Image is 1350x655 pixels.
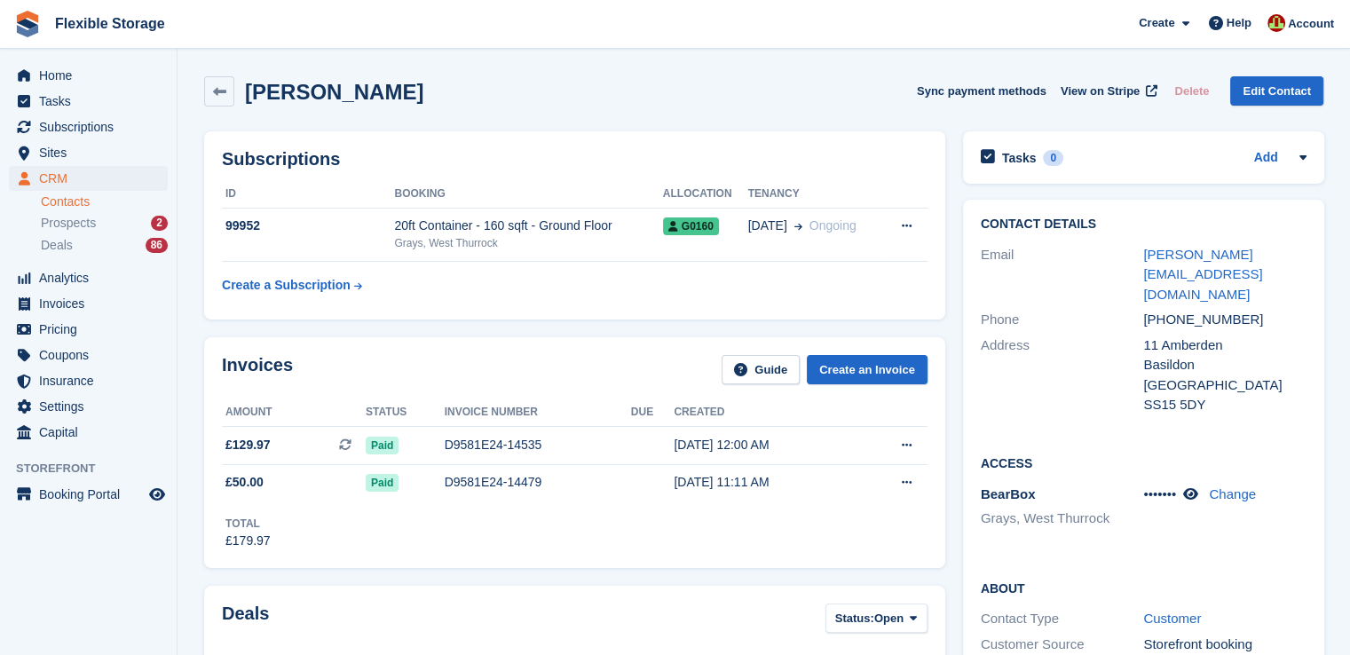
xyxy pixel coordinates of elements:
img: David Jones [1267,14,1285,32]
a: menu [9,114,168,139]
span: Paid [366,437,399,454]
span: View on Stripe [1061,83,1140,100]
a: Add [1254,148,1278,169]
span: Sites [39,140,146,165]
li: Grays, West Thurrock [981,509,1144,529]
h2: [PERSON_NAME] [245,80,423,104]
div: 99952 [222,217,394,235]
div: 2 [151,216,168,231]
span: Coupons [39,343,146,367]
a: menu [9,166,168,191]
div: Address [981,335,1144,415]
div: [DATE] 11:11 AM [674,473,856,492]
span: CRM [39,166,146,191]
div: Total [225,516,271,532]
div: D9581E24-14535 [445,436,631,454]
th: Allocation [663,180,748,209]
h2: Access [981,454,1307,471]
h2: Invoices [222,355,293,384]
div: 0 [1043,150,1063,166]
a: Customer [1143,611,1201,626]
th: Booking [394,180,662,209]
span: Settings [39,394,146,419]
span: Create [1139,14,1174,32]
th: ID [222,180,394,209]
a: menu [9,420,168,445]
div: D9581E24-14479 [445,473,631,492]
a: View on Stripe [1054,76,1161,106]
span: Paid [366,474,399,492]
span: [DATE] [748,217,787,235]
div: Email [981,245,1144,305]
span: £129.97 [225,436,271,454]
h2: About [981,579,1307,596]
span: Capital [39,420,146,445]
a: Create a Subscription [222,269,362,302]
span: Home [39,63,146,88]
span: ••••••• [1143,486,1176,501]
span: Help [1227,14,1251,32]
th: Invoice number [445,399,631,427]
span: G0160 [663,217,719,235]
a: Create an Invoice [807,355,928,384]
h2: Contact Details [981,217,1307,232]
a: Change [1209,486,1256,501]
a: menu [9,291,168,316]
button: Sync payment methods [917,76,1046,106]
a: menu [9,343,168,367]
div: [GEOGRAPHIC_DATA] [1143,375,1307,396]
a: Contacts [41,193,168,210]
a: Guide [722,355,800,384]
span: Storefront [16,460,177,477]
a: menu [9,63,168,88]
th: Due [631,399,675,427]
div: Contact Type [981,609,1144,629]
span: Insurance [39,368,146,393]
h2: Deals [222,604,269,636]
a: Edit Contact [1230,76,1323,106]
span: Analytics [39,265,146,290]
div: Phone [981,310,1144,330]
button: Delete [1167,76,1216,106]
span: Account [1288,15,1334,33]
a: Prospects 2 [41,214,168,233]
th: Status [366,399,445,427]
a: Deals 86 [41,236,168,255]
div: 86 [146,238,168,253]
div: SS15 5DY [1143,395,1307,415]
span: Deals [41,237,73,254]
span: £50.00 [225,473,264,492]
span: Invoices [39,291,146,316]
a: menu [9,89,168,114]
span: Status: [835,610,874,627]
a: Flexible Storage [48,9,172,38]
th: Amount [222,399,366,427]
a: menu [9,317,168,342]
span: Pricing [39,317,146,342]
div: 11 Amberden [1143,335,1307,356]
th: Created [674,399,856,427]
div: [PHONE_NUMBER] [1143,310,1307,330]
span: Tasks [39,89,146,114]
a: menu [9,482,168,507]
div: [DATE] 12:00 AM [674,436,856,454]
a: [PERSON_NAME][EMAIL_ADDRESS][DOMAIN_NAME] [1143,247,1262,302]
span: Booking Portal [39,482,146,507]
div: Basildon [1143,355,1307,375]
h2: Subscriptions [222,149,928,170]
span: BearBox [981,486,1036,501]
div: 20ft Container - 160 sqft - Ground Floor [394,217,662,235]
a: Preview store [146,484,168,505]
span: Open [874,610,904,627]
div: £179.97 [225,532,271,550]
th: Tenancy [748,180,881,209]
a: menu [9,368,168,393]
button: Status: Open [825,604,928,633]
div: Storefront booking [1143,635,1307,655]
div: Customer Source [981,635,1144,655]
span: Subscriptions [39,114,146,139]
div: Grays, West Thurrock [394,235,662,251]
a: menu [9,140,168,165]
img: stora-icon-8386f47178a22dfd0bd8f6a31ec36ba5ce8667c1dd55bd0f319d3a0aa187defe.svg [14,11,41,37]
div: Create a Subscription [222,276,351,295]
